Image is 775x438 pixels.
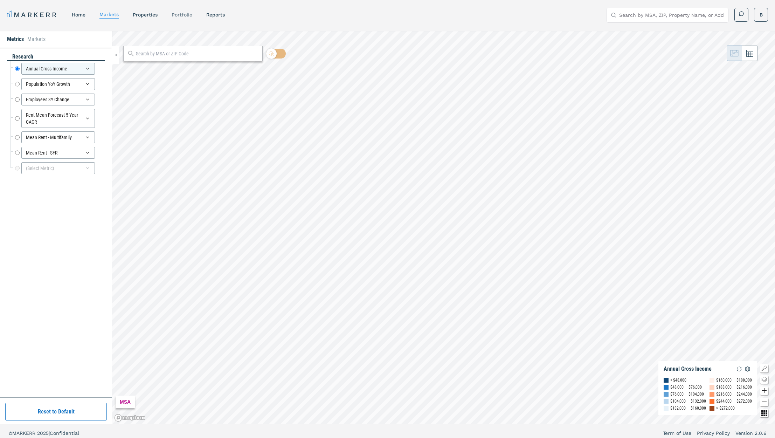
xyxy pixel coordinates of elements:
[72,12,85,18] a: home
[7,10,58,20] a: MARKERR
[670,398,706,405] div: $104,000 — $132,000
[21,131,95,143] div: Mean Rent - Multifamily
[21,63,95,75] div: Annual Gross Income
[8,430,12,436] span: ©
[21,147,95,159] div: Mean Rent - SFR
[664,365,712,372] div: Annual Gross Income
[735,365,743,373] img: Reload Legend
[112,31,775,424] canvas: Map
[7,53,105,61] div: research
[5,403,107,420] button: Reset to Default
[760,375,768,384] button: Change style map button
[760,386,768,395] button: Zoom in map button
[21,162,95,174] div: (Select Metric)
[619,8,724,22] input: Search by MSA, ZIP, Property Name, or Address
[116,396,135,408] div: MSA
[172,12,192,18] a: Portfolio
[12,430,37,436] span: MARKERR
[760,364,768,372] button: Show/Hide Legend Map Button
[716,405,735,412] div: > $272,000
[21,78,95,90] div: Population YoY Growth
[50,430,79,436] span: Confidential
[716,384,752,391] div: $188,000 — $216,000
[663,430,691,437] a: Term of Use
[735,430,767,437] a: Version 2.0.6
[21,109,95,128] div: Rent Mean Forecast 5 Year CAGR
[754,8,768,22] button: B
[670,391,704,398] div: $76,000 — $104,000
[716,391,752,398] div: $216,000 — $244,000
[37,430,50,436] span: 2025 |
[670,377,686,384] div: < $48,000
[743,365,752,373] img: Settings
[670,384,702,391] div: $48,000 — $76,000
[114,414,145,422] a: Mapbox logo
[99,12,119,17] a: markets
[716,398,752,405] div: $244,000 — $272,000
[760,11,763,18] span: B
[760,398,768,406] button: Zoom out map button
[27,35,46,43] li: Markets
[697,430,730,437] a: Privacy Policy
[206,12,225,18] a: reports
[133,12,158,18] a: properties
[136,50,259,57] input: Search by MSA or ZIP Code
[670,405,706,412] div: $132,000 — $160,000
[7,35,24,43] li: Metrics
[21,94,95,105] div: Employees 3Y Change
[760,409,768,417] button: Other options map button
[716,377,752,384] div: $160,000 — $188,000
